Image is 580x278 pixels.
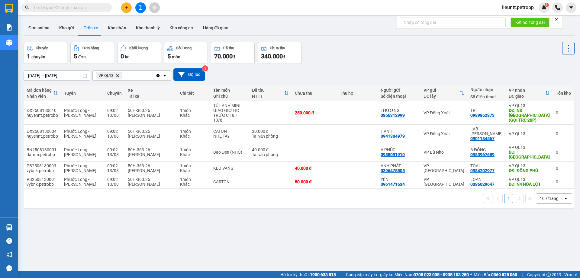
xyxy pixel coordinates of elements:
svg: Delete [116,74,119,77]
div: 0941304979 [381,134,405,139]
span: Phước Long - [PERSON_NAME] [64,129,96,139]
div: 0983967689 [470,152,495,157]
div: ĐC giao [509,94,545,99]
div: Nhân viên [27,94,53,99]
span: message [6,265,12,271]
button: Chuyến1chuyến [24,42,67,64]
div: KEO VÀNG [213,166,246,171]
strong: 1900 633 818 [310,272,336,277]
div: 50H-363.26 [128,108,174,113]
div: Chuyến [36,46,48,50]
div: DĐ: CHỢ ĐỒNG PHÚ [509,150,550,159]
div: 13/08 [107,152,122,157]
span: VP QL13 [98,73,113,78]
div: YẾN [381,177,417,182]
button: Đã thu70.000đ [211,42,255,64]
div: 1 món [180,108,207,113]
div: Khối lượng [129,46,148,50]
div: Đã thu [223,46,234,50]
span: close [554,18,559,22]
th: Toggle SortBy [420,85,467,101]
span: đơn [78,54,86,59]
div: VP QL13 [509,131,550,136]
div: Xe [128,88,174,93]
button: Kết nối tổng đài [511,18,549,27]
span: 340.000 [261,53,283,60]
span: notification [6,252,12,257]
div: Đã thu [252,88,284,93]
div: 250.000 đ [295,110,334,115]
th: Toggle SortBy [24,85,61,101]
div: [PERSON_NAME] [128,152,174,157]
div: 1 món [180,163,207,168]
svg: Clear all [156,73,160,78]
div: 0901184567 [470,136,495,141]
span: 5 [74,53,77,60]
div: PB2508130003 [27,163,58,168]
div: vybnk.petrobp [27,168,58,173]
div: PB2508130001 [27,177,58,182]
button: Số lượng5món [164,42,208,64]
span: aim [152,5,156,10]
div: 40.000 đ [252,147,289,152]
button: Kho gửi [54,21,79,35]
button: aim [149,2,160,13]
div: 0 [556,131,571,136]
button: Kho công nợ [165,21,198,35]
span: | [522,271,523,278]
div: ĐX2508130004 [27,129,58,134]
span: Hỗ trợ kỹ thuật: [280,271,336,278]
div: Khác [180,113,207,118]
div: 40.000 đ [295,166,334,171]
button: Đơn online [24,21,54,35]
div: huyennt.petrobp [27,113,58,118]
div: Tồn kho [556,91,571,96]
span: ⚪️ [470,273,472,276]
div: VP [GEOGRAPHIC_DATA] [424,177,464,187]
div: [PERSON_NAME] [128,134,174,139]
strong: 0369 525 060 [491,272,517,277]
div: LAB OTIS [470,126,503,136]
div: 50H-363.26 [128,147,174,152]
strong: 0708 023 035 - 0935 103 250 [414,272,469,277]
div: datnm.petrobp [27,152,58,157]
div: Số điện thoại [470,94,503,99]
div: 0396475805 [381,168,405,173]
div: Chi tiết [180,91,207,96]
span: 5 [167,53,171,60]
div: [PERSON_NAME] [128,113,174,118]
button: file-add [135,2,146,13]
span: Miền Bắc [474,271,517,278]
div: VP QL13 [509,177,550,182]
span: chuyến [31,54,45,59]
div: ANH PHÁT [381,163,417,168]
span: Miền Nam [395,271,469,278]
span: search [25,5,29,10]
div: Ghi chú [213,94,246,99]
input: Selected VP QL13. [123,73,124,79]
div: 09:02 [107,129,122,134]
div: 50H-363.26 [128,163,174,168]
span: Phước Long - [PERSON_NAME] [64,177,96,187]
button: 1 [504,194,513,203]
div: 0 [556,166,571,171]
img: solution-icon [6,24,12,31]
div: NHẸ TAY [213,134,246,139]
button: Bộ lọc [173,68,205,81]
div: 0961471634 [381,182,405,187]
span: caret-down [569,5,574,10]
div: Người gửi [381,88,417,93]
div: 09:02 [107,108,122,113]
button: Chưa thu340.000đ [258,42,301,64]
div: ĐC lấy [424,94,459,99]
div: 30.000 đ [252,129,289,134]
input: Select a date range. [24,71,90,80]
button: Kho nhận [103,21,131,35]
div: 50H-363.26 [128,177,174,182]
div: Thu hộ [340,91,375,96]
button: Trên xe [79,21,103,35]
span: đ [283,54,285,59]
span: file-add [138,5,143,10]
button: Kho thanh lý [131,21,165,35]
div: VP Bù Nho [424,150,464,155]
